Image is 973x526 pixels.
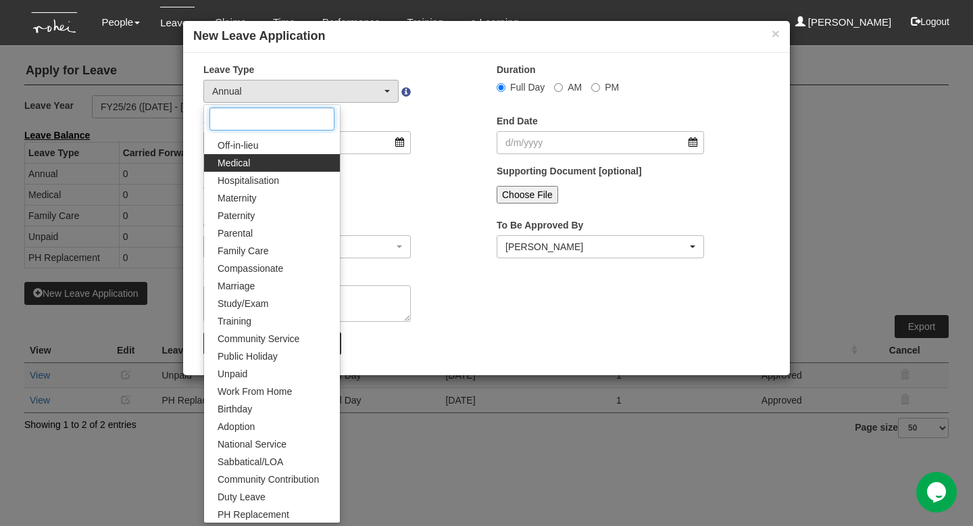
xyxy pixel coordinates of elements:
iframe: chat widget [916,472,959,512]
span: Community Contribution [218,473,319,486]
span: Sabbatical/LOA [218,455,283,469]
span: Unpaid [218,367,247,381]
span: Marriage [218,279,255,293]
span: Study/Exam [218,297,268,310]
span: Public Holiday [218,350,278,363]
span: Maternity [218,191,257,205]
button: Royston Choo [497,235,704,258]
span: Adoption [218,420,255,433]
label: To Be Approved By [497,218,583,232]
label: Leave Type [203,63,254,76]
input: d/m/yyyy [497,131,704,154]
div: [PERSON_NAME] [505,240,687,254]
span: PH Replacement [218,508,289,521]
label: End Date [497,114,538,128]
input: Choose File [497,186,558,204]
button: × [772,26,780,41]
span: PM [605,82,619,93]
b: New Leave Application [193,29,325,43]
span: Full Day [510,82,545,93]
span: Parental [218,226,253,240]
input: Search [209,107,334,130]
span: Family Care [218,244,268,258]
span: AM [568,82,582,93]
span: Work From Home [218,385,292,398]
span: National Service [218,437,286,451]
span: Off-in-lieu [218,139,258,152]
span: Birthday [218,402,252,416]
span: Training [218,314,251,328]
button: Annual [203,80,399,103]
div: Annual [212,85,382,98]
span: Medical [218,156,250,170]
span: Paternity [218,209,255,222]
label: Supporting Document [optional] [497,164,642,178]
span: Duty Leave [218,490,266,504]
span: Hospitalisation [218,174,279,187]
span: Community Service [218,332,299,345]
label: Duration [497,63,536,76]
span: Compassionate [218,262,283,275]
